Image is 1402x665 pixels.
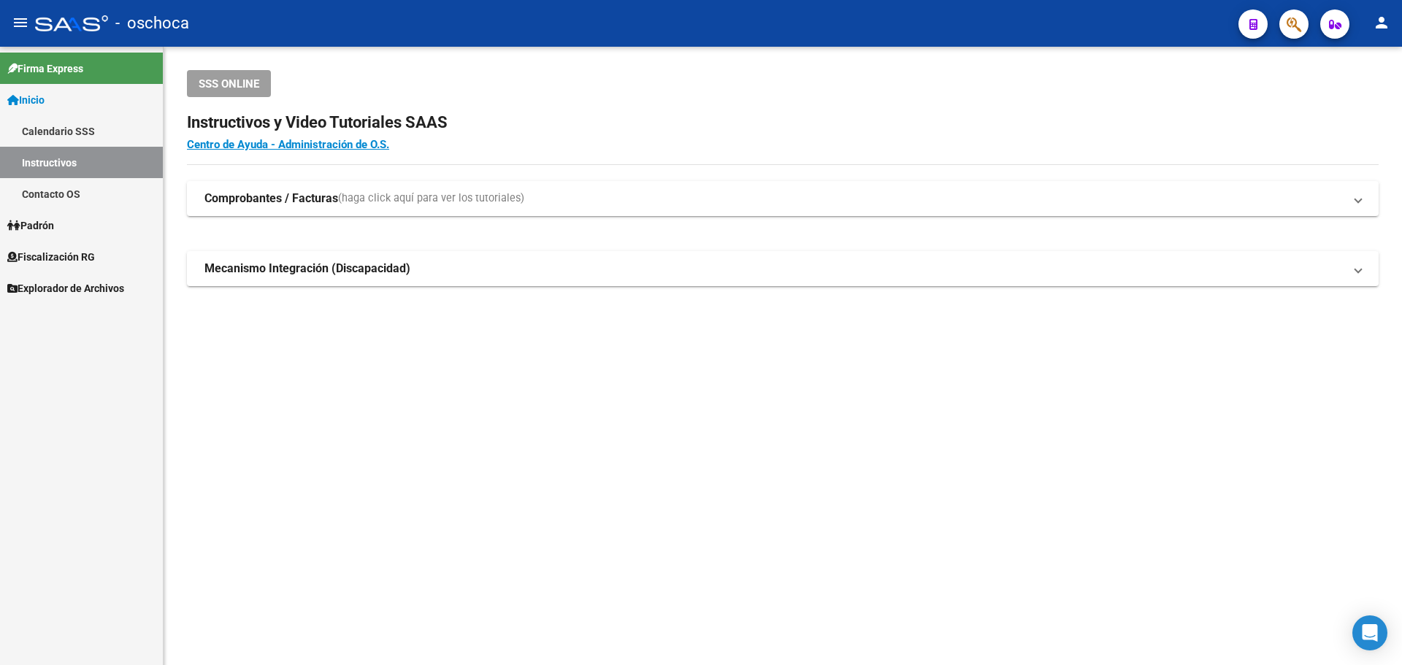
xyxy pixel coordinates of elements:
a: Centro de Ayuda - Administración de O.S. [187,138,389,151]
span: Fiscalización RG [7,249,95,265]
mat-icon: person [1373,14,1390,31]
span: Inicio [7,92,45,108]
div: Open Intercom Messenger [1352,615,1387,650]
span: Padrón [7,218,54,234]
span: - oschoca [115,7,189,39]
strong: Mecanismo Integración (Discapacidad) [204,261,410,277]
mat-expansion-panel-header: Mecanismo Integración (Discapacidad) [187,251,1379,286]
span: Firma Express [7,61,83,77]
button: SSS ONLINE [187,70,271,97]
h2: Instructivos y Video Tutoriales SAAS [187,109,1379,137]
strong: Comprobantes / Facturas [204,191,338,207]
span: Explorador de Archivos [7,280,124,296]
span: (haga click aquí para ver los tutoriales) [338,191,524,207]
mat-expansion-panel-header: Comprobantes / Facturas(haga click aquí para ver los tutoriales) [187,181,1379,216]
mat-icon: menu [12,14,29,31]
span: SSS ONLINE [199,77,259,91]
